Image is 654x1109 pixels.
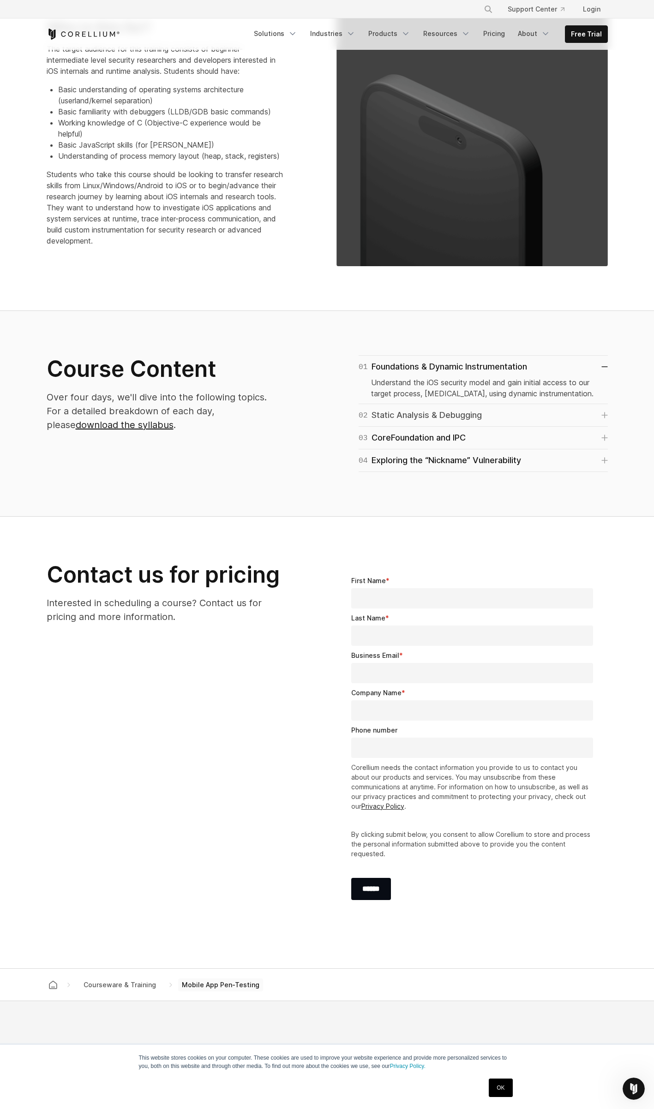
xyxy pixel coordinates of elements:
p: This website stores cookies on your computer. These cookies are used to improve your website expe... [139,1054,516,1070]
span: Company Name [351,689,402,697]
div: Navigation Menu [473,1,608,18]
button: Search [480,1,497,18]
h2: Contact us for pricing [47,561,283,589]
a: Support Center [500,1,572,18]
div: Foundations & Dynamic Instrumentation [359,360,527,373]
span: First Name [351,577,386,584]
p: Students who take this course should be looking to transfer research skills from Linux/Windows/An... [47,169,283,246]
span: 01 [359,360,368,373]
div: CoreFoundation and IPC [359,431,466,444]
a: Pricing [478,25,510,42]
a: Free Trial [565,26,607,42]
a: 03CoreFoundation and IPC [359,431,608,444]
a: OK [489,1079,512,1097]
span: 03 [359,431,368,444]
li: Basic JavaScript skills (for [PERSON_NAME]) [58,139,283,150]
p: Understand the iOS security model and gain initial access to our target process, [MEDICAL_DATA], ... [371,377,595,399]
p: By clicking submit below, you consent to allow Corellium to store and process the personal inform... [351,829,593,859]
a: Privacy Policy [361,802,404,810]
span: Phone number [351,726,397,734]
a: download the syllabus [76,419,174,430]
a: 02Static Analysis & Debugging [359,409,608,422]
a: 01Foundations & Dynamic Instrumentation [359,360,608,373]
p: The target audience for this training consists of beginner-intermediate level security researcher... [47,43,283,77]
a: 04Exploring the “Nickname” Vulnerability [359,454,608,467]
div: Exploring the “Nickname” Vulnerability [359,454,521,467]
a: About [512,25,556,42]
a: Login [576,1,608,18]
li: Working knowledge of C (Objective-C experience would be helpful) [58,117,283,139]
p: Over four days, we'll dive into the following topics. For a detailed breakdown of each day, please . [47,390,283,432]
a: Courseware & Training [76,977,163,993]
a: Products [363,25,416,42]
a: Industries [305,25,361,42]
li: Basic familiarity with debuggers (LLDB/GDB basic commands) [58,106,283,117]
p: Corellium needs the contact information you provide to us to contact you about our products and s... [351,763,593,811]
li: Understanding of process memory layout (heap, stack, registers) [58,150,283,161]
span: Last Name [351,614,385,622]
a: Corellium Home [47,29,120,40]
span: 02 [359,409,368,422]
span: 04 [359,454,368,467]
h2: Course Content [47,355,283,383]
a: Privacy Policy. [390,1063,426,1069]
iframe: Intercom live chat [623,1078,645,1100]
div: Static Analysis & Debugging [359,409,482,422]
img: Corellium_iPhone14_Angle_700_square [336,6,608,266]
a: Corellium home [45,978,61,991]
a: Solutions [248,25,303,42]
span: Courseware & Training [80,978,160,991]
p: Interested in scheduling a course? Contact us for pricing and more information. [47,596,283,624]
div: Navigation Menu [248,25,608,43]
li: Basic understanding of operating systems architecture (userland/kernel separation) [58,84,283,106]
span: Mobile App Pen-Testing [178,978,263,991]
span: Business Email [351,651,399,659]
a: Resources [418,25,476,42]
